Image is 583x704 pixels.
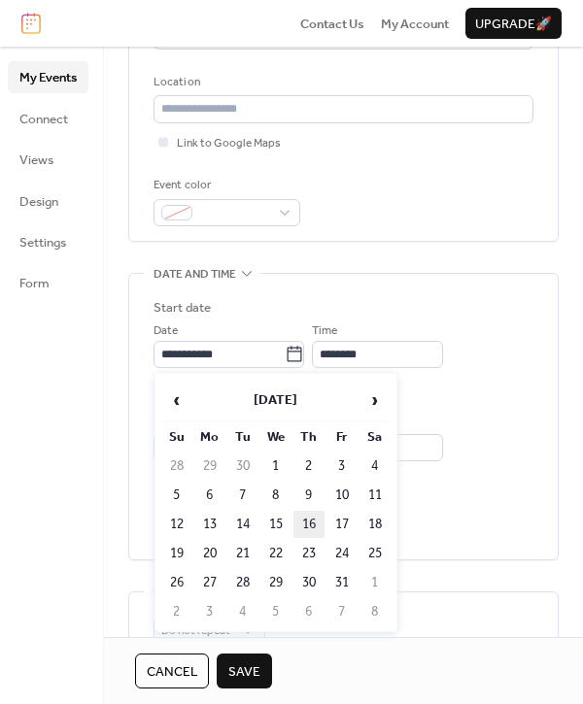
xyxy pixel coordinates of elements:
[227,540,258,567] td: 21
[8,61,88,92] a: My Events
[475,15,552,34] span: Upgrade 🚀
[326,482,358,509] td: 10
[260,540,291,567] td: 22
[19,110,68,129] span: Connect
[19,68,77,87] span: My Events
[19,233,66,252] span: Settings
[8,103,88,134] a: Connect
[162,381,191,419] span: ‹
[326,598,358,625] td: 7
[293,453,325,480] td: 2
[360,453,391,480] td: 4
[161,569,192,596] td: 26
[194,569,225,596] td: 27
[360,423,391,451] th: Sa
[227,598,258,625] td: 4
[227,453,258,480] td: 30
[19,151,53,170] span: Views
[154,73,530,92] div: Location
[161,453,192,480] td: 28
[293,598,325,625] td: 6
[293,482,325,509] td: 9
[194,380,358,421] th: [DATE]
[260,423,291,451] th: We
[8,226,88,257] a: Settings
[300,15,364,34] span: Contact Us
[8,144,88,175] a: Views
[360,598,391,625] td: 8
[293,569,325,596] td: 30
[227,423,258,451] th: Tu
[381,15,449,34] span: My Account
[312,321,337,341] span: Time
[19,274,50,293] span: Form
[161,540,192,567] td: 19
[227,482,258,509] td: 7
[194,453,225,480] td: 29
[381,14,449,33] a: My Account
[326,423,358,451] th: Fr
[228,662,260,682] span: Save
[360,511,391,538] td: 18
[260,598,291,625] td: 5
[161,482,192,509] td: 5
[194,511,225,538] td: 13
[260,453,291,480] td: 1
[154,321,178,341] span: Date
[326,569,358,596] td: 31
[465,8,562,39] button: Upgrade🚀
[293,511,325,538] td: 16
[260,482,291,509] td: 8
[194,598,225,625] td: 3
[300,14,364,33] a: Contact Us
[260,569,291,596] td: 29
[194,482,225,509] td: 6
[227,511,258,538] td: 14
[293,423,325,451] th: Th
[19,192,58,212] span: Design
[21,13,41,34] img: logo
[154,176,296,195] div: Event color
[161,511,192,538] td: 12
[154,298,211,318] div: Start date
[194,423,225,451] th: Mo
[194,540,225,567] td: 20
[293,540,325,567] td: 23
[147,662,197,682] span: Cancel
[360,540,391,567] td: 25
[360,482,391,509] td: 11
[227,569,258,596] td: 28
[217,654,272,688] button: Save
[326,453,358,480] td: 3
[360,381,390,419] span: ›
[135,654,209,688] button: Cancel
[154,265,236,285] span: Date and time
[260,511,291,538] td: 15
[161,598,192,625] td: 2
[177,134,281,153] span: Link to Google Maps
[8,267,88,298] a: Form
[161,423,192,451] th: Su
[326,511,358,538] td: 17
[360,569,391,596] td: 1
[326,540,358,567] td: 24
[8,185,88,217] a: Design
